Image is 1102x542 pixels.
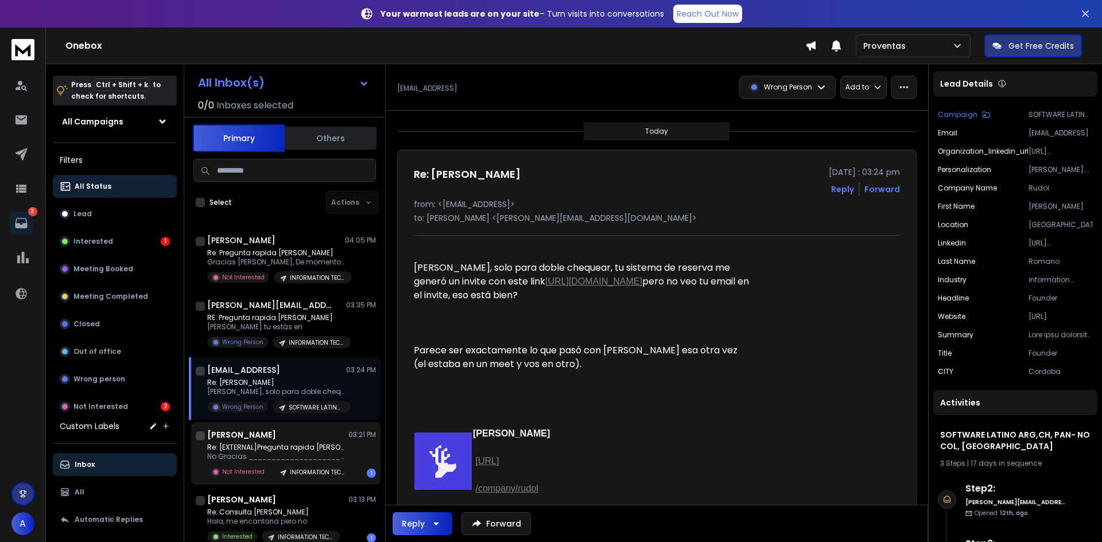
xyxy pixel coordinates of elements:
h6: Step 2 : [965,482,1066,496]
p: SOFTWARE LATINO ARG,CH, PAN- NO COL, [GEOGRAPHIC_DATA] [289,403,344,412]
p: [GEOGRAPHIC_DATA] [1029,220,1093,229]
p: Lore ipsu dolorsit Ametc, a EliT seddoeiu temporin ut laboree doloremagnaal en adminimv quisno ex... [1029,330,1093,340]
span: 3 Steps [940,458,965,468]
div: 1 [367,469,376,478]
p: Re: [PERSON_NAME] [207,378,345,387]
p: Re: [EXTERNAL]Pregunta rapida [PERSON_NAME] [207,443,345,452]
button: Lead [53,202,177,225]
button: Meeting Completed [53,285,177,308]
button: Wrong person [53,368,177,391]
p: 03:13 PM [348,495,376,504]
p: Lead Details [940,78,993,89]
a: /company/rudol [475,483,538,493]
button: All Status [53,175,177,198]
a: [URL][DOMAIN_NAME] [545,276,642,286]
h3: Custom Labels [60,420,119,432]
p: [PERSON_NAME] tu estás en [207,322,345,332]
img: signature.png [414,432,472,490]
p: from: <[EMAIL_ADDRESS]> [414,198,900,210]
p: Founder [1029,349,1093,358]
p: industry [938,275,967,284]
p: information technology & services [1029,275,1093,284]
p: Inbox [75,460,95,469]
p: location [938,220,968,229]
div: [PERSON_NAME], solo para doble chequear, tu sistema de reserva me generó un invite con este link ... [414,261,749,302]
p: 03:21 PM [348,430,376,439]
p: CITY [938,367,953,376]
p: Today [645,127,668,136]
p: 03:35 PM [346,301,376,310]
p: RE: Pregunta rapida [PERSON_NAME] [207,313,345,322]
button: All [53,481,177,504]
p: Re: Pregunta rapida [PERSON_NAME] [207,248,345,258]
h3: Inboxes selected [216,99,293,112]
p: Wrong Person [764,83,812,92]
p: Romano [1029,257,1093,266]
p: Add to [845,83,869,92]
p: Opened [975,509,1028,517]
p: Press to check for shortcuts. [71,79,161,102]
p: Lead [73,209,92,219]
p: Rudol [1029,184,1093,193]
strong: Your warmest leads are on your site [381,8,540,20]
p: Proventas [863,40,910,52]
b: [PERSON_NAME] [473,428,550,438]
p: linkedin [938,239,966,248]
p: [DATE] : 03:24 pm [829,166,900,178]
p: 03:24 PM [346,365,376,375]
p: organization_linkedin_url [938,147,1029,156]
button: Reply [831,184,854,195]
button: Meeting Booked [53,258,177,280]
span: 17 days in sequence [971,458,1042,468]
p: 04:05 PM [345,236,376,245]
p: [EMAIL_ADDRESS] [397,84,457,93]
button: Out of office [53,340,177,363]
p: Personalization [938,165,991,174]
p: Cordoba [1029,367,1093,376]
h1: Re: [PERSON_NAME] [414,166,521,182]
p: to: [PERSON_NAME] <[PERSON_NAME][EMAIL_ADDRESS][DOMAIN_NAME]> [414,212,900,224]
p: Wrong person [73,375,125,384]
button: Reply [393,512,452,535]
p: Interested [222,532,253,541]
h1: [PERSON_NAME][EMAIL_ADDRESS][DOMAIN_NAME] [207,299,333,311]
p: Closed [73,319,100,329]
p: INFORMATION TECH SERVICES LATAM [278,533,333,541]
p: All [75,488,84,497]
p: INFORMATION TECH SERVICES LATAM [289,338,344,347]
p: Interested [73,237,113,246]
div: | [940,459,1091,468]
p: No Gracias ________________________________ From: [PERSON_NAME] [207,452,345,461]
button: All Campaigns [53,110,177,133]
button: Automatic Replies [53,508,177,531]
p: [PERSON_NAME], solo para doble chequear, [207,387,345,396]
button: A [11,512,34,535]
p: Founder [1029,294,1093,303]
label: Select [209,198,232,207]
img: logo [11,39,34,60]
p: [URL][DOMAIN_NAME] [1029,239,1093,248]
div: Activities [933,390,1097,415]
div: Reply [402,518,425,529]
button: Inbox [53,453,177,476]
h6: [PERSON_NAME][EMAIL_ADDRESS][DOMAIN_NAME] [965,498,1066,506]
p: [URL][DOMAIN_NAME] [1029,147,1093,156]
h1: All Inbox(s) [198,77,265,88]
p: headline [938,294,969,303]
a: 3 [10,212,33,235]
button: Primary [193,124,285,152]
p: Re: Consulta [PERSON_NAME] [207,508,340,517]
button: Interested1 [53,230,177,253]
p: website [938,312,965,321]
button: Others [285,126,377,151]
p: Not Interested [222,467,265,476]
h1: [EMAIL_ADDRESS] [207,364,280,376]
div: 2 [161,402,170,411]
button: Get Free Credits [984,34,1082,57]
p: [URL] [1029,312,1093,321]
div: Parece ser exactamente lo que pasó con [PERSON_NAME] esa otra vez (el estaba en un meet y vos en ... [414,344,749,371]
p: Email [938,128,957,138]
a: Reach Out Now [673,5,742,23]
